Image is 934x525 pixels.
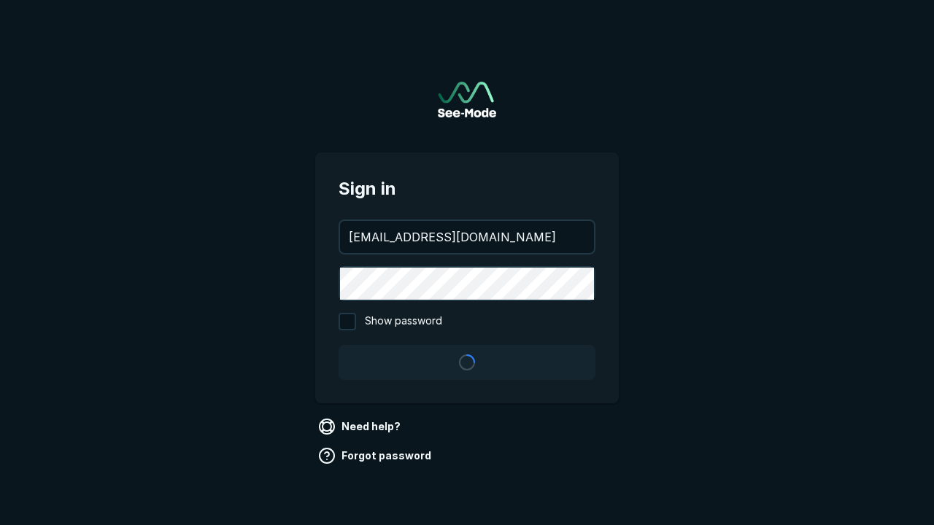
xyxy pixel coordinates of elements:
input: your@email.com [340,221,594,253]
a: Forgot password [315,444,437,467]
a: Go to sign in [438,82,496,117]
span: Sign in [339,176,595,202]
img: See-Mode Logo [438,82,496,117]
a: Need help? [315,415,406,438]
span: Show password [365,313,442,330]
